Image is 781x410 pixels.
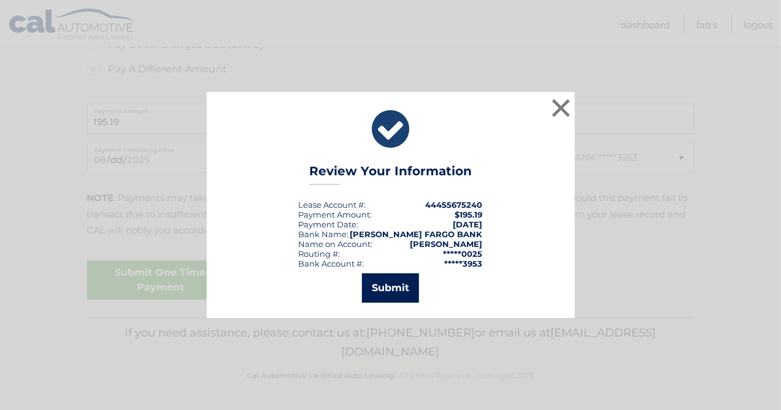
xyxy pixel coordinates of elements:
div: : [299,219,359,229]
span: [DATE] [453,219,483,229]
div: Routing #: [299,249,340,259]
h3: Review Your Information [309,164,472,185]
button: Submit [362,273,419,303]
div: Bank Name: [299,229,349,239]
div: Lease Account #: [299,200,366,210]
span: $195.19 [455,210,483,219]
div: Payment Amount: [299,210,372,219]
strong: 44455675240 [426,200,483,210]
strong: [PERSON_NAME] FARGO BANK [350,229,483,239]
div: Bank Account #: [299,259,364,268]
strong: [PERSON_NAME] [410,239,483,249]
div: Name on Account: [299,239,373,249]
button: × [549,96,574,120]
span: Payment Date [299,219,357,229]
